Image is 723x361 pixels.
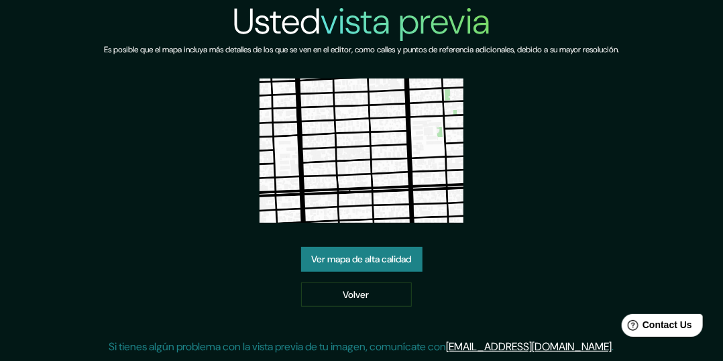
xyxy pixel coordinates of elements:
[447,340,612,354] a: [EMAIL_ADDRESS][DOMAIN_NAME]
[301,282,412,307] a: Volver
[604,309,708,346] iframe: Help widget launcher
[104,43,619,57] h6: Es posible que el mapa incluya más detalles de los que se ven en el editor, como calles y puntos ...
[109,339,614,355] p: Si tienes algún problema con la vista previa de tu imagen, comunícate con .
[301,247,423,272] a: Ver mapa de alta calidad
[260,79,463,223] img: created-map-preview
